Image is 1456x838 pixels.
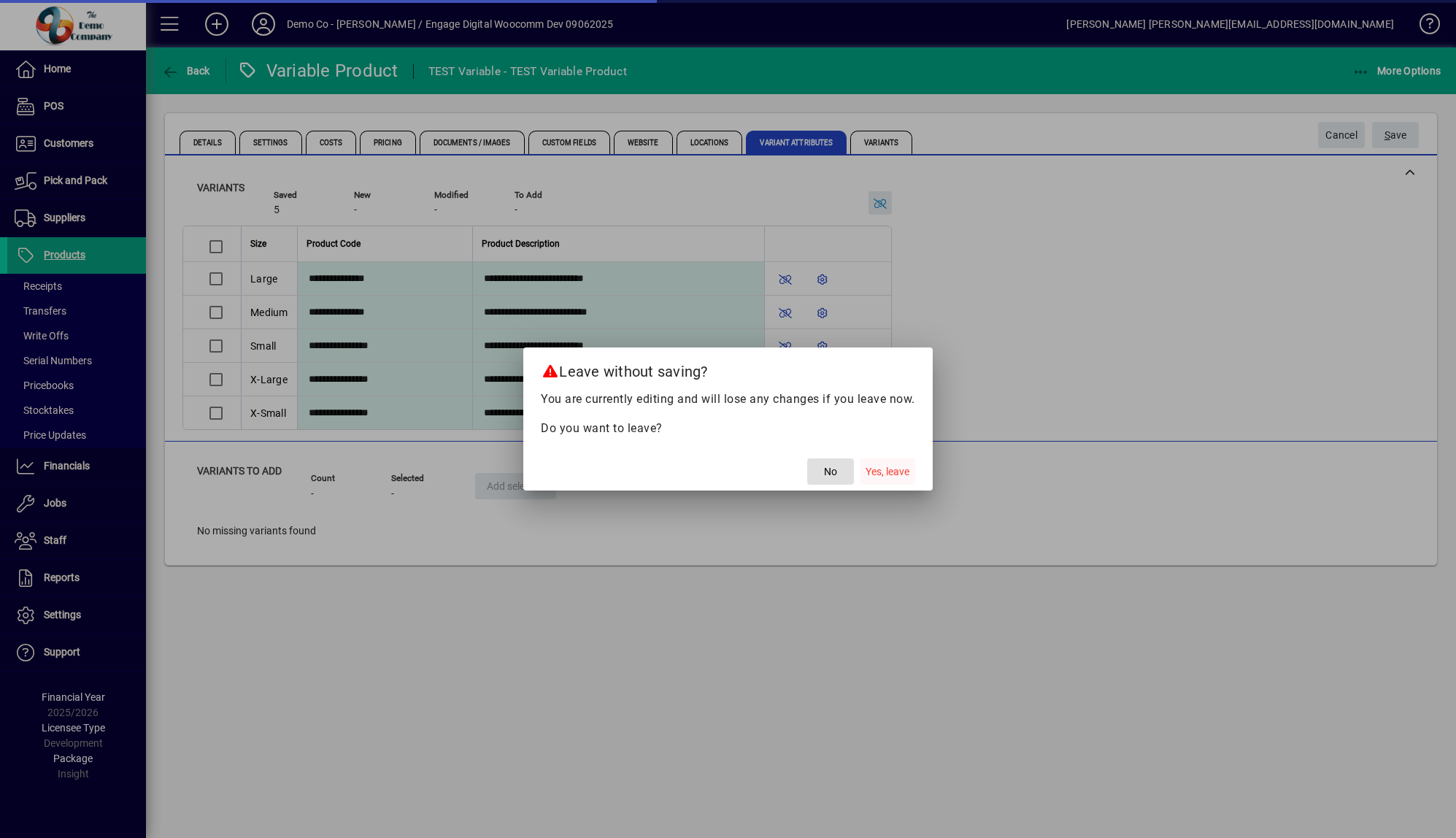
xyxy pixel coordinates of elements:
span: Yes, leave [866,464,909,480]
button: Yes, leave [860,458,915,485]
p: Do you want to leave? [541,420,915,437]
button: No [807,458,854,485]
p: You are currently editing and will lose any changes if you leave now. [541,391,915,408]
h2: Leave without saving? [523,347,933,390]
span: No [824,464,837,480]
